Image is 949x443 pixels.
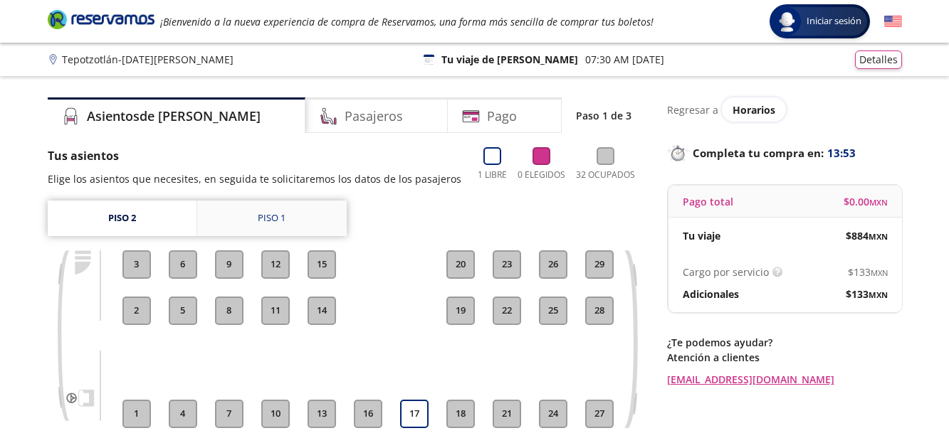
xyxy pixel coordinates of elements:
[869,231,888,242] small: MXN
[801,14,867,28] span: Iniciar sesión
[871,267,888,278] small: MXN
[169,297,197,325] button: 5
[576,108,631,123] p: Paso 1 de 3
[667,335,902,350] p: ¿Te podemos ayudar?
[261,400,290,428] button: 10
[683,228,720,243] p: Tu viaje
[667,97,902,122] div: Regresar a ver horarios
[683,194,733,209] p: Pago total
[585,297,614,325] button: 28
[866,361,935,429] iframe: Messagebird Livechat Widget
[493,297,521,325] button: 22
[585,52,664,67] p: 07:30 AM [DATE]
[48,201,196,236] a: Piso 2
[62,52,234,67] p: Tepotzotlán - [DATE][PERSON_NAME]
[667,102,718,117] p: Regresar a
[846,287,888,301] span: $ 133
[518,169,565,181] p: 0 Elegidos
[122,250,151,279] button: 3
[539,297,567,325] button: 25
[48,9,154,34] a: Brand Logo
[169,400,197,428] button: 4
[446,297,475,325] button: 19
[493,400,521,428] button: 21
[576,169,635,181] p: 32 Ocupados
[844,194,888,209] span: $ 0.00
[487,107,517,126] h4: Pago
[733,103,775,117] span: Horarios
[48,171,461,186] p: Elige los asientos que necesites, en seguida te solicitaremos los datos de los pasajeros
[308,297,336,325] button: 14
[169,250,197,279] button: 6
[441,52,578,67] p: Tu viaje de [PERSON_NAME]
[667,372,902,387] a: [EMAIL_ADDRESS][DOMAIN_NAME]
[258,211,285,225] div: Piso 1
[261,297,290,325] button: 11
[345,107,403,126] h4: Pasajeros
[215,297,243,325] button: 8
[308,400,336,428] button: 13
[493,250,521,279] button: 23
[446,250,475,279] button: 20
[215,250,243,279] button: 9
[197,201,347,236] a: Piso 1
[160,15,654,28] em: ¡Bienvenido a la nueva experiencia de compra de Reservamos, una forma más sencilla de comprar tus...
[869,289,888,300] small: MXN
[585,400,614,428] button: 27
[215,400,243,428] button: 7
[478,169,507,181] p: 1 Libre
[446,400,475,428] button: 18
[400,400,429,428] button: 17
[667,350,902,365] p: Atención a clientes
[122,400,151,428] button: 1
[848,265,888,279] span: $ 133
[827,145,856,161] span: 13:53
[855,50,902,69] button: Detalles
[122,297,151,325] button: 2
[261,250,290,279] button: 12
[48,147,461,164] p: Tus asientos
[539,250,567,279] button: 26
[354,400,382,428] button: 16
[869,197,888,208] small: MXN
[683,287,739,301] p: Adicionales
[667,143,902,163] p: Completa tu compra en :
[884,13,902,31] button: English
[87,107,261,126] h4: Asientos de [PERSON_NAME]
[539,400,567,428] button: 24
[683,265,769,279] p: Cargo por servicio
[48,9,154,30] i: Brand Logo
[308,250,336,279] button: 15
[585,250,614,279] button: 29
[846,228,888,243] span: $ 884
